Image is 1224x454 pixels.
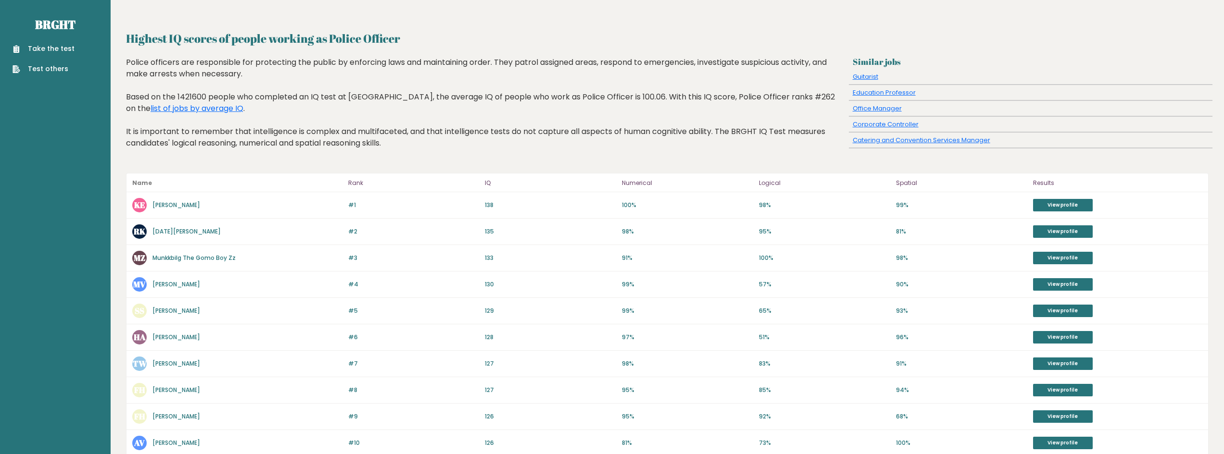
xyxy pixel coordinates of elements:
a: Munkkbilg The Gomo Boy Zz [152,254,236,262]
p: 73% [759,439,890,447]
a: View profile [1033,437,1093,449]
p: 135 [485,227,616,236]
p: 100% [896,439,1027,447]
p: 91% [622,254,753,262]
p: 95% [622,386,753,394]
p: #5 [348,307,480,315]
p: #10 [348,439,480,447]
p: Logical [759,177,890,189]
p: 138 [485,201,616,209]
a: Take the test [13,44,75,54]
a: View profile [1033,305,1093,317]
p: 92% [759,412,890,421]
p: #1 [348,201,480,209]
a: [PERSON_NAME] [152,439,200,447]
p: 96% [896,333,1027,342]
p: 95% [759,227,890,236]
p: 85% [759,386,890,394]
p: 51% [759,333,890,342]
p: 100% [622,201,753,209]
a: Corporate Controller [853,120,919,129]
text: MZ [134,252,145,263]
a: View profile [1033,331,1093,344]
a: [PERSON_NAME] [152,412,200,420]
p: IQ [485,177,616,189]
a: [PERSON_NAME] [152,359,200,368]
a: Education Professor [853,88,916,97]
text: FH [134,384,145,395]
h3: Similar jobs [853,57,1209,67]
p: 94% [896,386,1027,394]
h2: Highest IQ scores of people working as Police Officer [126,30,1209,47]
text: TW [133,358,147,369]
p: 100% [759,254,890,262]
text: KE [134,199,145,210]
p: 129 [485,307,616,315]
p: 98% [622,227,753,236]
a: list of jobs by average IQ [151,103,243,114]
p: Results [1033,177,1202,189]
a: View profile [1033,410,1093,423]
p: #8 [348,386,480,394]
p: 57% [759,280,890,289]
a: View profile [1033,199,1093,211]
p: 90% [896,280,1027,289]
p: 95% [622,412,753,421]
p: 99% [896,201,1027,209]
a: [DATE][PERSON_NAME] [152,227,221,235]
p: 128 [485,333,616,342]
a: View profile [1033,252,1093,264]
p: 68% [896,412,1027,421]
div: Police officers are responsible for protecting the public by enforcing laws and maintaining order... [126,57,845,163]
p: #6 [348,333,480,342]
p: 93% [896,307,1027,315]
a: View profile [1033,384,1093,396]
p: 98% [759,201,890,209]
p: 126 [485,412,616,421]
a: [PERSON_NAME] [152,386,200,394]
a: Catering and Convention Services Manager [853,135,990,145]
a: [PERSON_NAME] [152,333,200,341]
a: View profile [1033,225,1093,238]
p: #4 [348,280,480,289]
a: Office Manager [853,104,902,113]
p: 98% [622,359,753,368]
text: FH [134,411,145,422]
a: [PERSON_NAME] [152,280,200,288]
text: HA [134,331,146,343]
p: 127 [485,359,616,368]
p: 81% [896,227,1027,236]
p: 127 [485,386,616,394]
a: View profile [1033,357,1093,370]
p: 126 [485,439,616,447]
p: 99% [622,307,753,315]
a: View profile [1033,278,1093,291]
p: 98% [896,254,1027,262]
p: 65% [759,307,890,315]
a: [PERSON_NAME] [152,307,200,315]
p: #7 [348,359,480,368]
p: #3 [348,254,480,262]
p: 81% [622,439,753,447]
p: 130 [485,280,616,289]
p: Spatial [896,177,1027,189]
a: Test others [13,64,75,74]
p: #9 [348,412,480,421]
p: Rank [348,177,480,189]
p: 99% [622,280,753,289]
a: [PERSON_NAME] [152,201,200,209]
p: 133 [485,254,616,262]
p: 97% [622,333,753,342]
p: Numerical [622,177,753,189]
text: AV [134,437,145,448]
p: 91% [896,359,1027,368]
p: 83% [759,359,890,368]
text: MV [133,279,146,290]
a: Guitarist [853,72,878,81]
text: RK [133,226,146,237]
b: Name [132,179,152,187]
a: Brght [35,17,76,32]
p: #2 [348,227,480,236]
text: SS [135,305,144,316]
